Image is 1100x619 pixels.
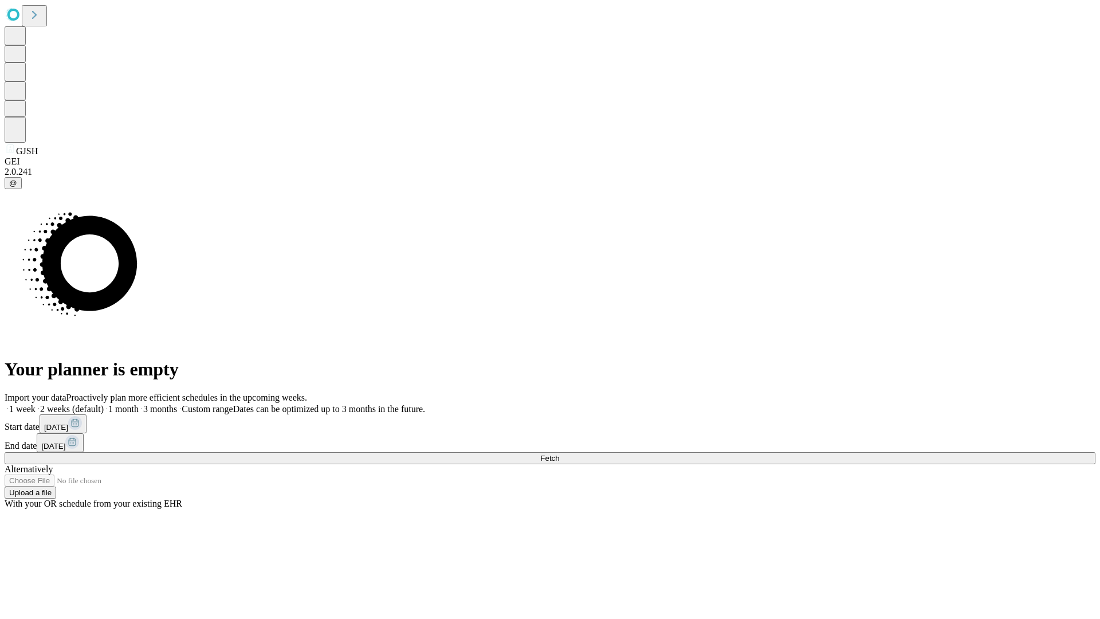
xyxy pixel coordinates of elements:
button: Upload a file [5,487,56,499]
span: Import your data [5,393,66,402]
h1: Your planner is empty [5,359,1095,380]
div: End date [5,433,1095,452]
span: @ [9,179,17,187]
span: [DATE] [41,442,65,450]
span: GJSH [16,146,38,156]
div: Start date [5,414,1095,433]
button: Fetch [5,452,1095,464]
span: With your OR schedule from your existing EHR [5,499,182,508]
button: @ [5,177,22,189]
span: Alternatively [5,464,53,474]
button: [DATE] [40,414,87,433]
span: 3 months [143,404,177,414]
span: Dates can be optimized up to 3 months in the future. [233,404,425,414]
span: Fetch [540,454,559,463]
span: 1 month [108,404,139,414]
span: Custom range [182,404,233,414]
span: Proactively plan more efficient schedules in the upcoming weeks. [66,393,307,402]
button: [DATE] [37,433,84,452]
span: [DATE] [44,423,68,432]
span: 1 week [9,404,36,414]
div: GEI [5,156,1095,167]
span: 2 weeks (default) [40,404,104,414]
div: 2.0.241 [5,167,1095,177]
